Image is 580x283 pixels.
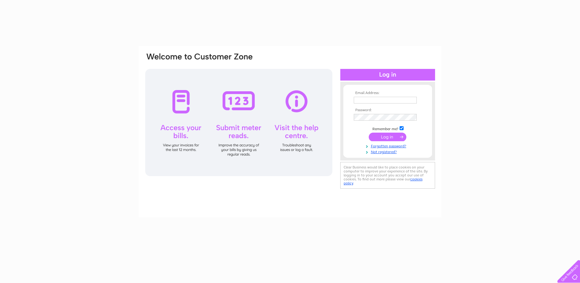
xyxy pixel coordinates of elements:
[344,177,423,185] a: cookies policy
[354,149,423,154] a: Not registered?
[352,125,423,131] td: Remember me?
[369,133,406,141] input: Submit
[340,162,435,189] div: Clear Business would like to place cookies on your computer to improve your experience of the sit...
[352,108,423,112] th: Password:
[352,91,423,95] th: Email Address:
[354,143,423,149] a: Forgotten password?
